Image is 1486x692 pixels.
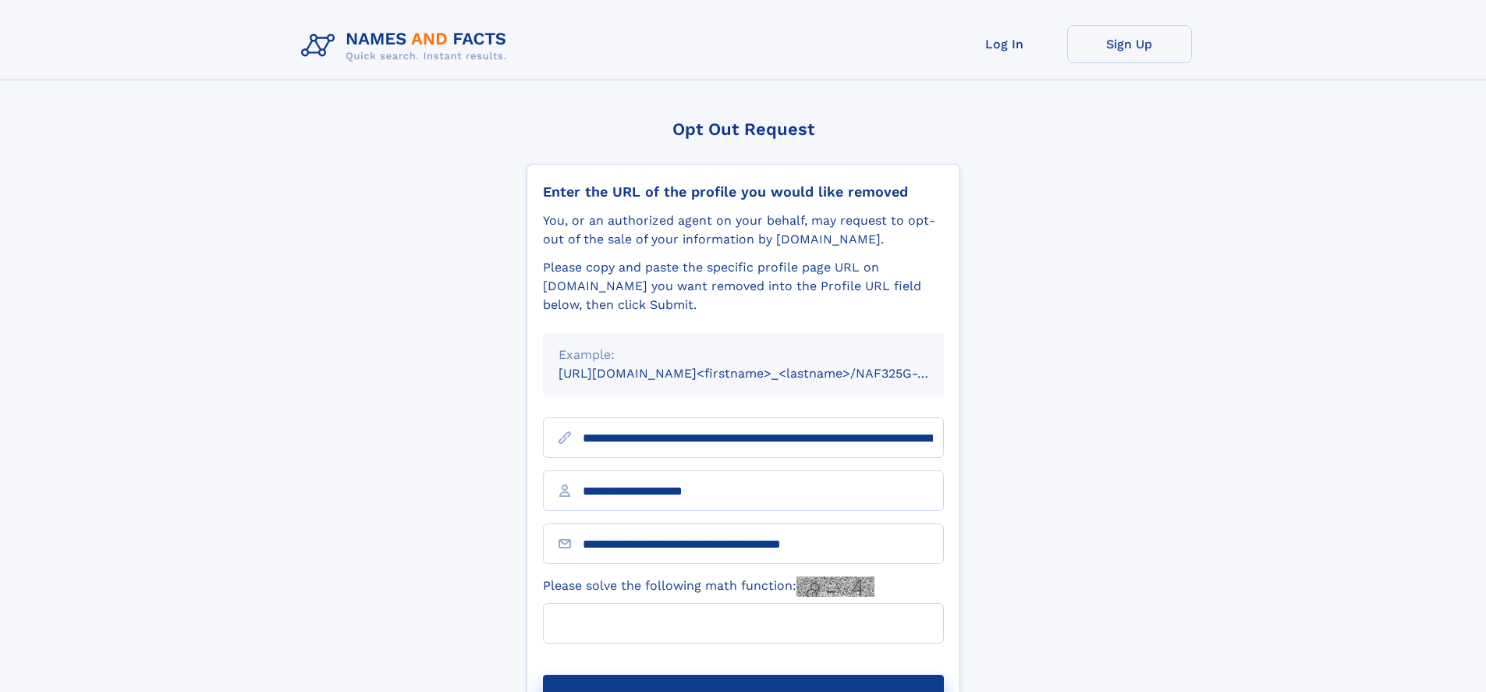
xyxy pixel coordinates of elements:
a: Log In [942,25,1067,63]
div: Opt Out Request [527,119,960,139]
div: Please copy and paste the specific profile page URL on [DOMAIN_NAME] you want removed into the Pr... [543,258,944,314]
small: [URL][DOMAIN_NAME]<firstname>_<lastname>/NAF325G-xxxxxxxx [559,366,974,381]
div: Example: [559,346,928,364]
div: You, or an authorized agent on your behalf, may request to opt-out of the sale of your informatio... [543,211,944,249]
a: Sign Up [1067,25,1192,63]
img: Logo Names and Facts [295,25,520,67]
label: Please solve the following math function: [543,577,874,597]
div: Enter the URL of the profile you would like removed [543,183,944,201]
